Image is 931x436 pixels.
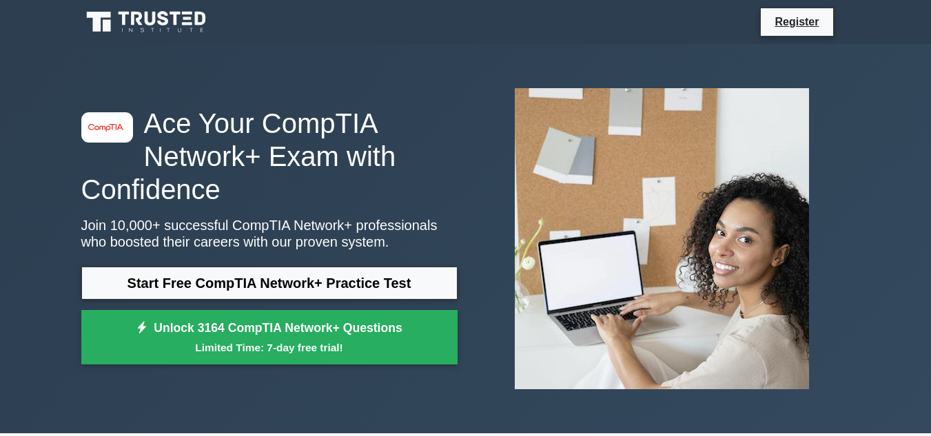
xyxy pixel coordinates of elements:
h1: Ace Your CompTIA Network+ Exam with Confidence [81,107,458,206]
a: Unlock 3164 CompTIA Network+ QuestionsLimited Time: 7-day free trial! [81,310,458,365]
small: Limited Time: 7-day free trial! [99,340,440,355]
p: Join 10,000+ successful CompTIA Network+ professionals who boosted their careers with our proven ... [81,217,458,250]
a: Start Free CompTIA Network+ Practice Test [81,267,458,300]
a: Register [766,13,827,30]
